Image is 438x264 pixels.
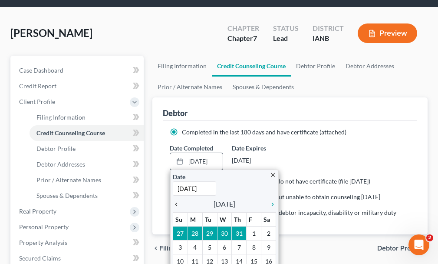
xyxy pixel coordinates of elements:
a: Filing Information [30,110,144,125]
a: close [270,170,276,180]
div: Chapter [227,33,259,43]
span: Prior / Alternate Names [36,176,101,184]
td: 1 [247,226,261,240]
span: Credit Report [19,82,56,90]
span: Personal Property [19,223,69,231]
td: 2 [261,226,276,240]
td: 29 [202,226,217,240]
i: close [270,172,276,178]
label: Date Expires [232,144,285,153]
td: 8 [247,240,261,254]
span: Spouses & Dependents [36,192,98,199]
div: [DATE] [232,153,285,168]
th: Th [232,212,247,226]
a: Credit Counseling Course [212,56,291,77]
div: Chapter [227,23,259,33]
span: [DATE] [214,199,235,209]
span: Real Property [19,207,56,215]
i: chevron_right [265,201,276,208]
a: Debtor Addresses [340,56,399,77]
th: Tu [202,212,217,226]
div: District [313,23,344,33]
a: Spouses & Dependents [227,77,299,97]
i: chevron_left [173,201,184,208]
span: Credit Counseling Course [36,129,105,137]
span: Filing Information [36,114,86,121]
a: Filing Information [152,56,212,77]
th: Sa [261,212,276,226]
td: 4 [188,240,202,254]
span: Filing Information [159,245,214,252]
span: Secured Claims [19,254,61,262]
a: Prior / Alternate Names [152,77,227,97]
a: Credit Report [12,78,144,94]
div: Debtor [163,108,188,118]
th: W [217,212,232,226]
td: 30 [217,226,232,240]
td: 5 [202,240,217,254]
span: Debtor Addresses [36,160,85,168]
span: Debtor Profile [377,245,421,252]
a: Credit Counseling Course [30,125,144,141]
td: 3 [173,240,188,254]
i: chevron_left [152,245,159,252]
span: Counseling not required because of debtor incapacity, disability or military duty [182,209,396,216]
div: Status [273,23,299,33]
a: Case Dashboard [12,63,144,78]
td: 7 [232,240,247,254]
td: 31 [232,226,247,240]
span: Case Dashboard [19,67,63,74]
span: [PERSON_NAME] [10,27,92,39]
span: Debtor Profile [36,145,76,152]
a: Debtor Addresses [30,157,144,172]
iframe: Intercom live chat [408,234,429,255]
span: Property Analysis [19,239,67,246]
span: 2 [426,234,433,241]
button: Preview [358,23,417,43]
a: chevron_left [173,199,184,209]
span: Client Profile [19,98,55,105]
label: Date Completed [170,144,213,153]
a: Prior / Alternate Names [30,172,144,188]
span: Completed in the last 180 days and have certificate (attached) [182,128,346,136]
td: 6 [217,240,232,254]
label: Date [173,172,185,181]
th: Su [173,212,188,226]
a: Debtor Profile [291,56,340,77]
td: 27 [173,226,188,240]
td: 28 [188,226,202,240]
a: chevron_right [265,199,276,209]
div: Lead [273,33,299,43]
input: 1/1/2013 [173,181,216,196]
div: IANB [313,33,344,43]
button: chevron_left Filing Information [152,245,214,252]
th: M [188,212,202,226]
a: Debtor Profile [30,141,144,157]
span: 7 [253,34,257,42]
td: 9 [261,240,276,254]
a: Property Analysis [12,235,144,251]
a: [DATE] [170,153,223,170]
button: Debtor Profile chevron_right [377,245,428,252]
span: Exigent circumstances - requested but unable to obtain counseling [DATE] [182,193,380,201]
a: Spouses & Dependents [30,188,144,204]
th: F [247,212,261,226]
